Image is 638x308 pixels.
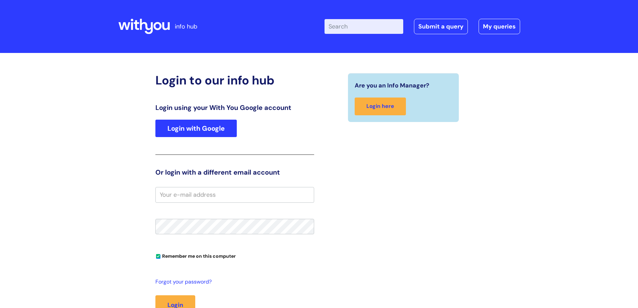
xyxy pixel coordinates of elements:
input: Remember me on this computer [156,254,160,259]
h3: Or login with a different email account [155,168,314,176]
span: Are you an Info Manager? [355,80,429,91]
input: Search [325,19,403,34]
input: Your e-mail address [155,187,314,202]
a: Forgot your password? [155,277,311,287]
a: Login with Google [155,120,237,137]
p: info hub [175,21,197,32]
label: Remember me on this computer [155,252,236,259]
h2: Login to our info hub [155,73,314,87]
a: Submit a query [414,19,468,34]
a: Login here [355,98,406,115]
a: My queries [479,19,520,34]
h3: Login using your With You Google account [155,104,314,112]
div: You can uncheck this option if you're logging in from a shared device [155,250,314,261]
